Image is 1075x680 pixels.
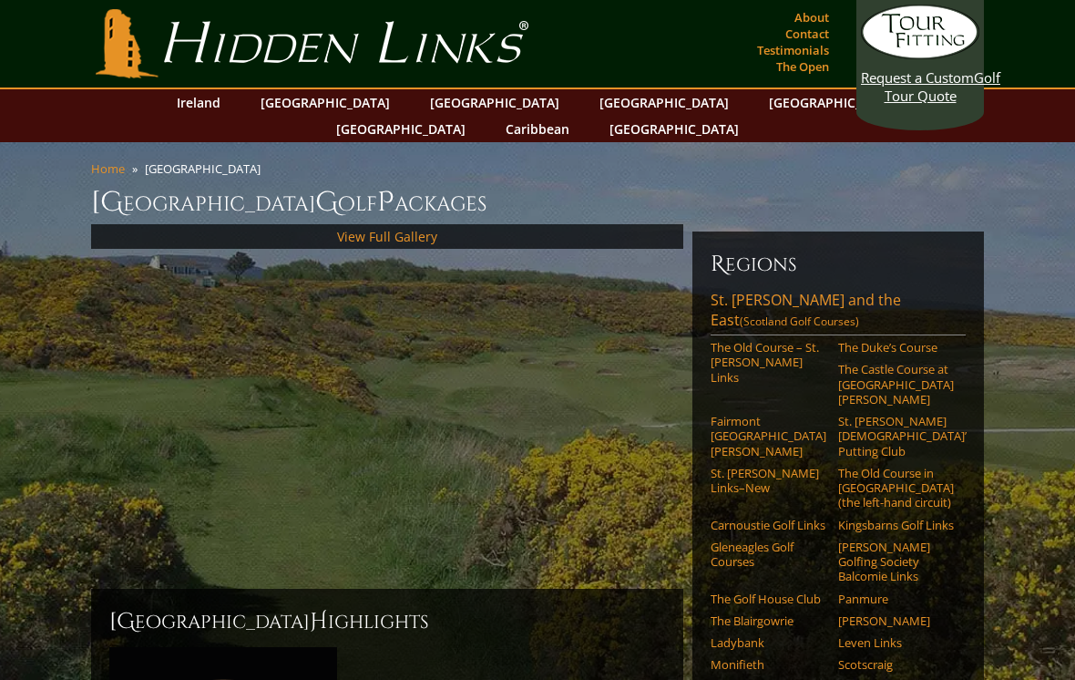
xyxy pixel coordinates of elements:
[752,37,834,63] a: Testimonials
[91,184,984,221] h1: [GEOGRAPHIC_DATA] olf ackages
[838,340,954,355] a: The Duke’s Course
[711,657,826,672] a: Monifieth
[497,116,578,142] a: Caribbean
[711,613,826,628] a: The Blairgowrie
[711,466,826,496] a: St. [PERSON_NAME] Links–New
[861,5,979,105] a: Request a CustomGolf Tour Quote
[838,592,954,606] a: Panmure
[838,635,954,650] a: Leven Links
[145,160,268,177] li: [GEOGRAPHIC_DATA]
[790,5,834,30] a: About
[251,89,399,116] a: [GEOGRAPHIC_DATA]
[760,89,907,116] a: [GEOGRAPHIC_DATA]
[711,340,826,385] a: The Old Course – St. [PERSON_NAME] Links
[327,116,475,142] a: [GEOGRAPHIC_DATA]
[109,607,665,636] h2: [GEOGRAPHIC_DATA] ighlights
[711,250,966,279] h6: Regions
[377,184,394,221] span: P
[740,314,859,329] span: (Scotland Golf Courses)
[838,414,954,458] a: St. [PERSON_NAME] [DEMOGRAPHIC_DATA]’ Putting Club
[838,362,954,407] a: The Castle Course at [GEOGRAPHIC_DATA][PERSON_NAME]
[838,518,954,532] a: Kingsbarns Golf Links
[711,290,966,335] a: St. [PERSON_NAME] and the East(Scotland Golf Courses)
[91,160,125,177] a: Home
[861,68,974,87] span: Request a Custom
[772,54,834,79] a: The Open
[781,21,834,46] a: Contact
[337,228,437,245] a: View Full Gallery
[315,184,338,221] span: G
[711,518,826,532] a: Carnoustie Golf Links
[590,89,738,116] a: [GEOGRAPHIC_DATA]
[600,116,748,142] a: [GEOGRAPHIC_DATA]
[838,613,954,628] a: [PERSON_NAME]
[421,89,568,116] a: [GEOGRAPHIC_DATA]
[838,657,954,672] a: Scotscraig
[838,466,954,510] a: The Old Course in [GEOGRAPHIC_DATA] (the left-hand circuit)
[168,89,230,116] a: Ireland
[711,414,826,458] a: Fairmont [GEOGRAPHIC_DATA][PERSON_NAME]
[310,607,328,636] span: H
[838,540,954,584] a: [PERSON_NAME] Golfing Society Balcomie Links
[711,592,826,606] a: The Golf House Club
[711,540,826,570] a: Gleneagles Golf Courses
[711,635,826,650] a: Ladybank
